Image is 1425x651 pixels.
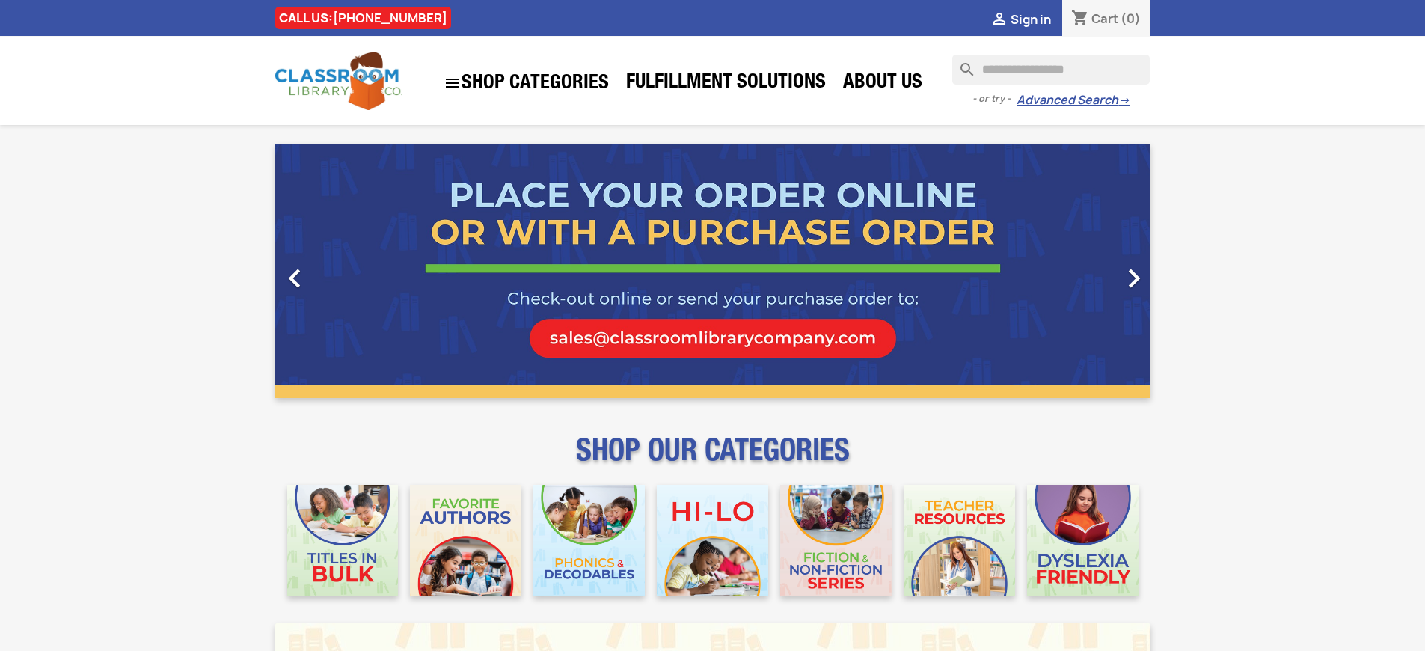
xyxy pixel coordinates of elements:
a: Advanced Search→ [1017,93,1130,108]
span: Sign in [1011,11,1051,28]
img: Classroom Library Company [275,52,402,110]
a:  Sign in [990,11,1051,28]
span: - or try - [972,91,1017,106]
ul: Carousel container [275,144,1150,398]
span: → [1118,93,1130,108]
i:  [990,11,1008,29]
a: Next [1019,144,1150,398]
img: CLC_HiLo_Mobile.jpg [657,485,768,596]
a: [PHONE_NUMBER] [333,10,447,26]
div: CALL US: [275,7,451,29]
i: search [952,55,970,73]
span: Cart [1091,10,1118,27]
input: Search [952,55,1150,85]
img: CLC_Fiction_Nonfiction_Mobile.jpg [780,485,892,596]
a: About Us [836,69,930,99]
img: CLC_Favorite_Authors_Mobile.jpg [410,485,521,596]
a: SHOP CATEGORIES [436,67,616,100]
a: Fulfillment Solutions [619,69,833,99]
img: CLC_Teacher_Resources_Mobile.jpg [904,485,1015,596]
i:  [444,74,462,92]
i:  [276,260,313,297]
a: Previous [275,144,407,398]
span: (0) [1121,10,1141,27]
img: CLC_Bulk_Mobile.jpg [287,485,399,596]
img: CLC_Phonics_And_Decodables_Mobile.jpg [533,485,645,596]
img: CLC_Dyslexia_Mobile.jpg [1027,485,1139,596]
p: SHOP OUR CATEGORIES [275,446,1150,473]
i: shopping_cart [1071,10,1089,28]
i:  [1115,260,1153,297]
